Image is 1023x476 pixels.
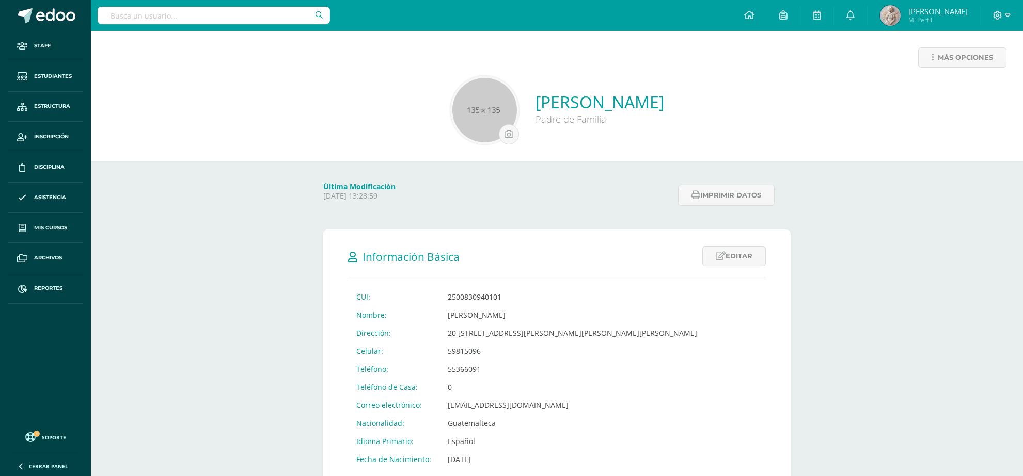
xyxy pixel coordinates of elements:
a: Inscripción [8,122,83,152]
td: Español [439,432,705,450]
span: Mis cursos [34,224,67,232]
a: Mis cursos [8,213,83,243]
a: [PERSON_NAME] [536,91,664,113]
td: Correo electrónico: [348,396,439,414]
td: [DATE] [439,450,705,468]
span: Estudiantes [34,72,72,80]
img: 135x135 [452,78,517,142]
span: Archivos [34,254,62,262]
td: Fecha de Nacimiento: [348,450,439,468]
h4: Última Modificación [323,182,672,191]
button: Imprimir datos [678,185,775,206]
span: Inscripción [34,133,69,141]
span: Cerrar panel [29,463,68,470]
span: Reportes [34,284,62,292]
td: Teléfono de Casa: [348,378,439,396]
span: Información Básica [363,250,460,264]
td: Celular: [348,342,439,360]
span: Estructura [34,102,70,110]
td: CUI: [348,288,439,306]
span: Más opciones [938,48,993,67]
td: Nombre: [348,306,439,324]
p: [DATE] 13:28:59 [323,191,672,201]
a: Editar [702,246,766,266]
a: Más opciones [918,47,1006,68]
span: Soporte [42,434,66,441]
td: 20 [STREET_ADDRESS][PERSON_NAME][PERSON_NAME][PERSON_NAME] [439,324,705,342]
td: 59815096 [439,342,705,360]
td: Nacionalidad: [348,414,439,432]
td: Dirección: [348,324,439,342]
a: Soporte [12,430,78,444]
a: Disciplina [8,152,83,183]
span: Disciplina [34,163,65,171]
td: 2500830940101 [439,288,705,306]
div: Padre de Familia [536,113,664,125]
td: [EMAIL_ADDRESS][DOMAIN_NAME] [439,396,705,414]
td: 55366091 [439,360,705,378]
a: Estudiantes [8,61,83,92]
img: 0721312b14301b3cebe5de6252ad211a.png [880,5,901,26]
span: [PERSON_NAME] [908,6,968,17]
td: Idioma Primario: [348,432,439,450]
td: Guatemalteca [439,414,705,432]
span: Staff [34,42,51,50]
td: 0 [439,378,705,396]
a: Archivos [8,243,83,273]
span: Asistencia [34,193,66,202]
input: Busca un usuario... [98,7,330,24]
a: Reportes [8,273,83,304]
span: Mi Perfil [908,15,968,24]
a: Estructura [8,92,83,122]
a: Asistencia [8,183,83,213]
a: Staff [8,31,83,61]
td: [PERSON_NAME] [439,306,705,324]
td: Teléfono: [348,360,439,378]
